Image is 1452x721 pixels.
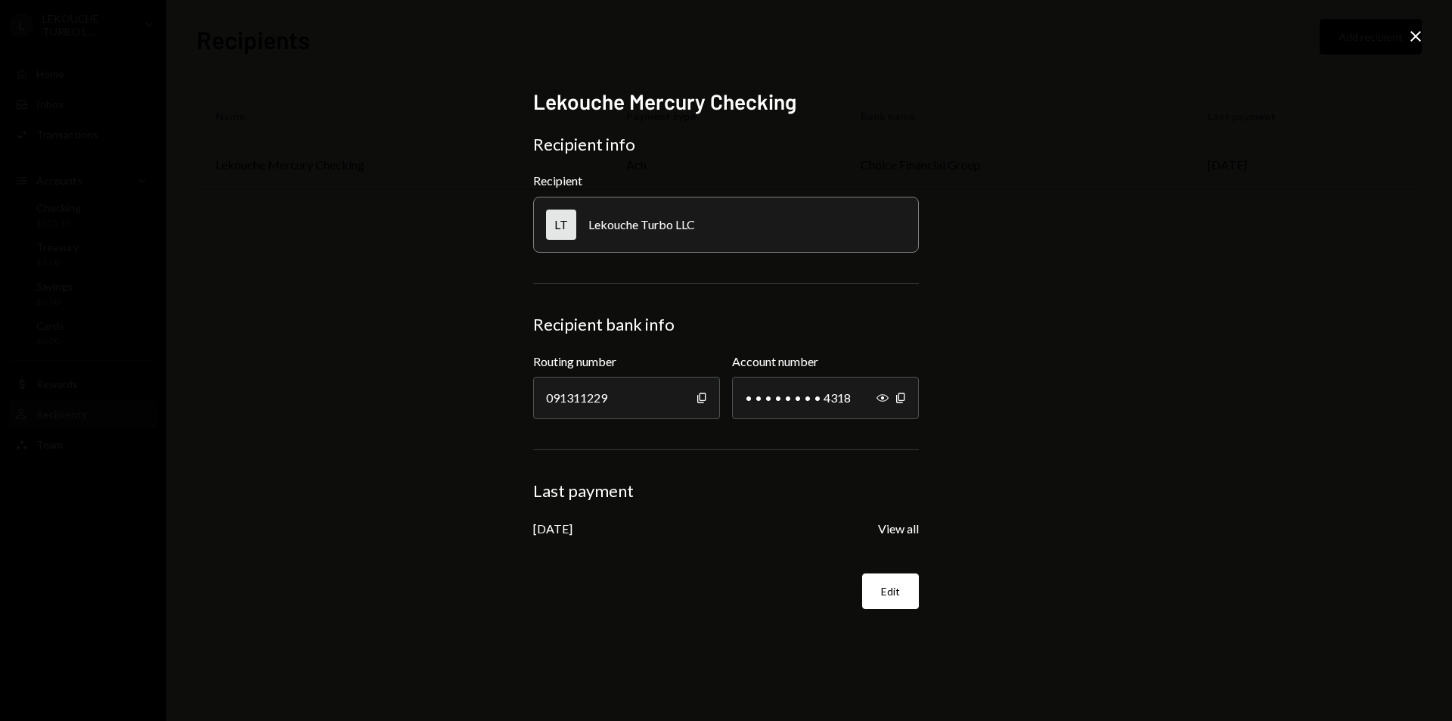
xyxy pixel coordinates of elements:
[533,87,919,117] h2: Lekouche Mercury Checking
[533,134,919,155] div: Recipient info
[533,173,919,188] div: Recipient
[732,353,919,371] label: Account number
[878,521,919,537] button: View all
[546,210,576,240] div: LT
[533,480,919,502] div: Last payment
[588,217,695,232] div: Lekouche Turbo LLC
[862,573,919,609] button: Edit
[533,521,572,536] div: [DATE]
[533,314,919,335] div: Recipient bank info
[732,377,919,419] div: • • • • • • • • 4318
[533,377,720,419] div: 091311229
[533,353,720,371] label: Routing number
